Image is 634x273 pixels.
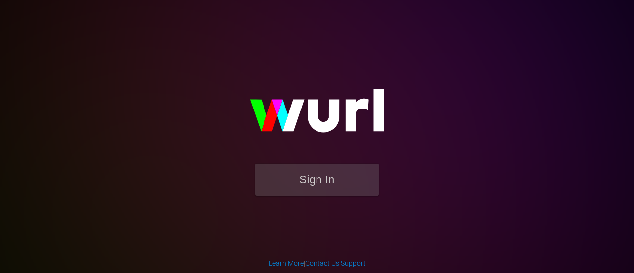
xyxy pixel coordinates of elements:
a: Learn More [269,259,304,267]
div: | | [269,258,366,268]
a: Contact Us [305,259,339,267]
button: Sign In [255,164,379,196]
img: wurl-logo-on-black-223613ac3d8ba8fe6dc639794a292ebdb59501304c7dfd60c99c58986ef67473.svg [218,67,416,164]
a: Support [341,259,366,267]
